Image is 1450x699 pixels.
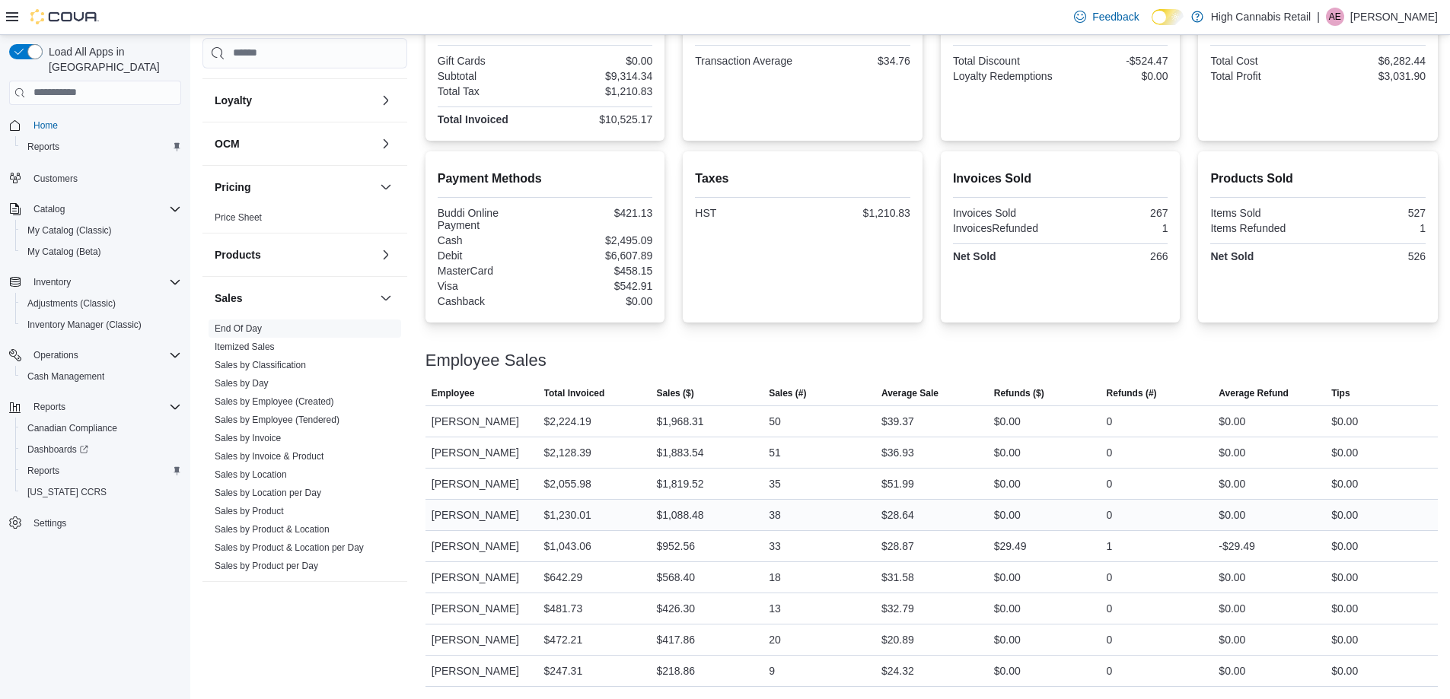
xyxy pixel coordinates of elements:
[21,483,181,501] span: Washington CCRS
[202,319,407,581] div: Sales
[1329,8,1341,26] span: AE
[1331,537,1358,555] div: $0.00
[27,224,112,237] span: My Catalog (Classic)
[27,486,107,498] span: [US_STATE] CCRS
[548,249,652,262] div: $6,607.89
[994,412,1021,431] div: $0.00
[438,55,542,67] div: Gift Cards
[548,234,652,246] div: $2,495.09
[27,116,64,135] a: Home
[544,412,591,431] div: $2,224.19
[1107,537,1113,555] div: 1
[994,599,1021,618] div: $0.00
[215,291,374,306] button: Sales
[9,108,181,573] nav: Complex example
[21,138,65,156] a: Reports
[425,562,538,593] div: [PERSON_NAME]
[27,168,181,187] span: Customers
[425,593,538,624] div: [PERSON_NAME]
[769,631,781,649] div: 20
[656,568,695,586] div: $568.40
[1331,599,1358,618] div: $0.00
[30,9,99,24] img: Cova
[1063,70,1168,82] div: $0.00
[15,366,187,387] button: Cash Management
[21,367,181,386] span: Cash Management
[656,443,703,462] div: $1,883.54
[1219,568,1245,586] div: $0.00
[1063,250,1168,262] div: 266
[215,560,318,572] span: Sales by Product per Day
[215,523,330,535] span: Sales by Product & Location
[1219,662,1245,680] div: $0.00
[215,211,262,224] span: Price Sheet
[881,475,914,493] div: $51.99
[994,387,1044,399] span: Refunds ($)
[1331,475,1358,493] div: $0.00
[27,170,84,188] a: Customers
[432,387,475,399] span: Employee
[994,475,1021,493] div: $0.00
[806,55,910,67] div: $34.76
[881,599,914,618] div: $32.79
[953,170,1168,188] h2: Invoices Sold
[1092,9,1139,24] span: Feedback
[544,387,605,399] span: Total Invoiced
[15,241,187,262] button: My Catalog (Beta)
[548,207,652,219] div: $421.13
[1331,662,1358,680] div: $0.00
[377,289,395,307] button: Sales
[1107,662,1113,680] div: 0
[548,70,652,82] div: $9,314.34
[21,316,181,334] span: Inventory Manager (Classic)
[1210,170,1426,188] h2: Products Sold
[27,443,88,456] span: Dashboards
[438,249,542,262] div: Debit
[548,55,652,67] div: $0.00
[548,280,652,292] div: $542.91
[215,136,374,151] button: OCM
[27,273,181,291] span: Inventory
[215,561,318,571] a: Sales by Product per Day
[548,113,652,126] div: $10,525.17
[215,322,262,335] span: End Of Day
[215,524,330,535] a: Sales by Product & Location
[881,537,914,555] div: $28.87
[1152,25,1152,26] span: Dark Mode
[953,250,996,262] strong: Net Sold
[1063,222,1168,234] div: 1
[27,398,72,416] button: Reports
[21,221,181,240] span: My Catalog (Classic)
[21,138,181,156] span: Reports
[377,246,395,264] button: Products
[21,462,181,480] span: Reports
[544,443,591,462] div: $2,128.39
[438,295,542,307] div: Cashback
[1350,8,1438,26] p: [PERSON_NAME]
[1317,8,1320,26] p: |
[1219,412,1245,431] div: $0.00
[656,506,703,524] div: $1,088.48
[881,662,914,680] div: $24.32
[215,341,275,353] span: Itemized Sales
[33,276,71,288] span: Inventory
[215,396,334,408] span: Sales by Employee (Created)
[215,488,321,498] a: Sales by Location per Day
[33,517,66,529] span: Settings
[881,631,914,649] div: $20.89
[1219,631,1245,649] div: $0.00
[1219,506,1245,524] div: $0.00
[1210,250,1254,262] strong: Net Sold
[3,114,187,136] button: Home
[1331,387,1350,399] span: Tips
[548,85,652,97] div: $1,210.83
[438,113,508,126] strong: Total Invoiced
[656,387,693,399] span: Sales ($)
[215,323,262,334] a: End Of Day
[425,437,538,468] div: [PERSON_NAME]
[21,367,110,386] a: Cash Management
[215,93,252,108] h3: Loyalty
[544,506,591,524] div: $1,230.01
[21,316,148,334] a: Inventory Manager (Classic)
[425,469,538,499] div: [PERSON_NAME]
